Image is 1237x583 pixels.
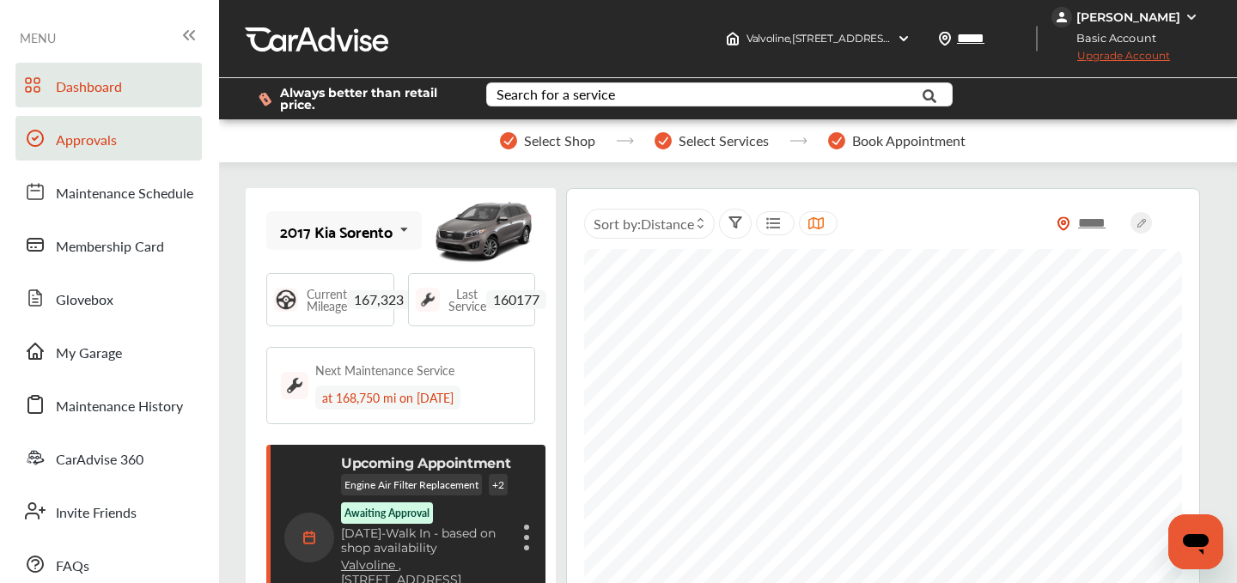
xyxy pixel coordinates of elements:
[284,513,334,562] img: calendar-icon.35d1de04.svg
[341,455,511,471] p: Upcoming Appointment
[938,32,952,46] img: location_vector.a44bc228.svg
[56,343,122,365] span: My Garage
[655,132,672,149] img: stepper-checkmark.b5569197.svg
[15,222,202,267] a: Membership Card
[274,288,298,312] img: steering_logo
[56,289,113,312] span: Glovebox
[1051,7,1072,27] img: jVpblrzwTbfkPYzPPzSLxeg0AAAAASUVORK5CYII=
[344,506,430,520] p: Awaiting Approval
[56,449,143,471] span: CarAdvise 360
[500,132,517,149] img: stepper-checkmark.b5569197.svg
[1036,26,1038,52] img: header-divider.bc55588e.svg
[15,382,202,427] a: Maintenance History
[307,288,347,312] span: Current Mileage
[56,236,164,258] span: Membership Card
[416,288,440,312] img: maintenance_logo
[347,290,411,309] span: 167,323
[15,276,202,320] a: Glovebox
[56,502,137,525] span: Invite Friends
[789,137,807,144] img: stepper-arrow.e24c07c6.svg
[641,214,694,234] span: Distance
[852,133,966,149] span: Book Appointment
[15,489,202,533] a: Invite Friends
[1076,9,1180,25] div: [PERSON_NAME]
[56,130,117,152] span: Approvals
[15,169,202,214] a: Maintenance Schedule
[381,525,386,541] span: -
[341,526,511,556] p: Walk In - based on shop availability
[15,63,202,107] a: Dashboard
[1185,10,1198,24] img: WGsFRI8htEPBVLJbROoPRyZpYNWhNONpIPPETTm6eUC0GeLEiAAAAAElFTkSuQmCC
[341,525,381,541] span: [DATE]
[341,474,482,495] p: Engine Air Filter Replacement
[432,192,535,270] img: mobile_11250_st0640_046.jpg
[524,133,595,149] span: Select Shop
[489,474,508,495] p: + 2
[1168,514,1223,569] iframe: Button to launch messaging window
[280,87,459,111] span: Always better than retail price.
[594,214,694,234] span: Sort by :
[679,133,769,149] span: Select Services
[20,31,56,45] span: MENU
[616,137,634,144] img: stepper-arrow.e24c07c6.svg
[280,222,393,240] div: 2017 Kia Sorento
[56,396,183,418] span: Maintenance History
[1057,216,1070,231] img: location_vector_orange.38f05af8.svg
[897,32,911,46] img: header-down-arrow.9dd2ce7d.svg
[486,290,546,309] span: 160177
[15,116,202,161] a: Approvals
[497,88,615,101] div: Search for a service
[56,556,89,578] span: FAQs
[315,361,454,379] div: Next Maintenance Service
[281,372,308,399] img: maintenance_logo
[56,183,193,205] span: Maintenance Schedule
[15,329,202,373] a: My Garage
[828,132,845,149] img: stepper-checkmark.b5569197.svg
[259,92,271,106] img: dollor_label_vector.a70140d1.svg
[1053,29,1169,47] span: Basic Account
[726,32,740,46] img: header-home-logo.8d720a4f.svg
[56,76,122,99] span: Dashboard
[15,435,202,480] a: CarAdvise 360
[1051,49,1170,70] span: Upgrade Account
[315,386,460,410] div: at 168,750 mi on [DATE]
[746,32,1078,45] span: Valvoline , [STREET_ADDRESS] [GEOGRAPHIC_DATA] , CT 06107-2682
[448,288,486,312] span: Last Service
